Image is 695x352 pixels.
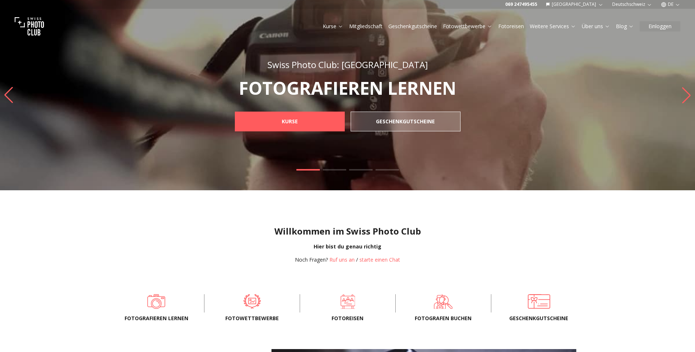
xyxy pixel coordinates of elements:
[351,112,461,131] a: GESCHENKGUTSCHEINE
[527,21,579,31] button: Weitere Services
[219,79,477,97] p: FOTOGRAFIEREN LERNEN
[579,21,613,31] button: Über uns
[495,21,527,31] button: Fotoreisen
[407,315,479,322] span: FOTOGRAFEN BUCHEN
[320,21,346,31] button: Kurse
[616,23,634,30] a: Blog
[295,256,400,263] div: /
[15,12,44,41] img: Swiss photo club
[282,118,298,125] b: KURSE
[640,21,680,31] button: Einloggen
[503,294,575,309] a: Geschenkgutscheine
[407,294,479,309] a: FOTOGRAFEN BUCHEN
[312,294,384,309] a: Fotoreisen
[323,23,343,30] a: Kurse
[216,315,288,322] span: Fotowettbewerbe
[359,256,400,263] button: starte einen Chat
[121,315,192,322] span: Fotografieren lernen
[498,23,524,30] a: Fotoreisen
[6,225,689,237] h1: Willkommen im Swiss Photo Club
[121,294,192,309] a: Fotografieren lernen
[6,243,689,250] div: Hier bist du genau richtig
[216,294,288,309] a: Fotowettbewerbe
[235,112,345,131] a: KURSE
[346,21,385,31] button: Mitgliedschaft
[329,256,355,263] a: Ruf uns an
[295,256,328,263] span: Noch Fragen?
[613,21,637,31] button: Blog
[503,315,575,322] span: Geschenkgutscheine
[505,1,537,7] a: 069 247495455
[267,59,428,71] span: Swiss Photo Club: [GEOGRAPHIC_DATA]
[582,23,610,30] a: Über uns
[312,315,384,322] span: Fotoreisen
[440,21,495,31] button: Fotowettbewerbe
[349,23,382,30] a: Mitgliedschaft
[376,118,435,125] b: GESCHENKGUTSCHEINE
[530,23,576,30] a: Weitere Services
[388,23,437,30] a: Geschenkgutscheine
[443,23,492,30] a: Fotowettbewerbe
[385,21,440,31] button: Geschenkgutscheine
